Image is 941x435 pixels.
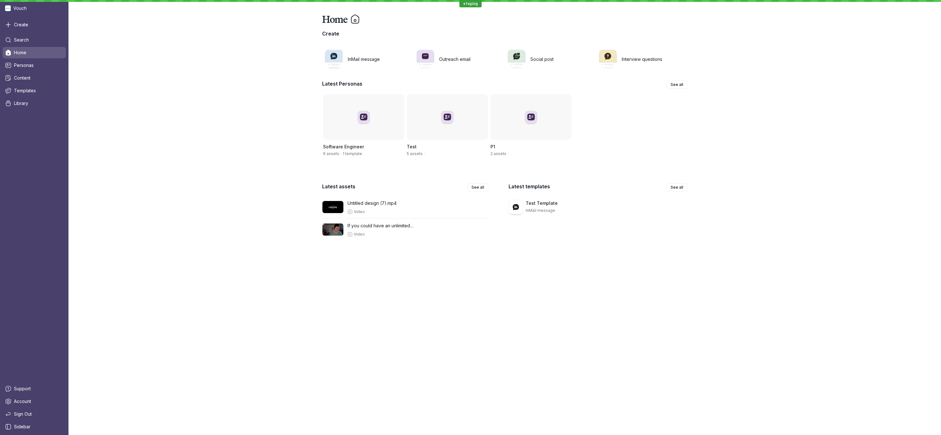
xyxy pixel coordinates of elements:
[406,93,487,164] a: Test5 assets·
[14,37,29,43] span: Search
[622,56,662,62] h3: Interview questions
[13,5,27,11] span: Vouch
[347,200,397,207] p: Untitled design (7).mp4
[505,47,592,72] a: Social post
[14,100,28,107] span: Library
[506,151,510,156] span: ·
[413,47,501,72] a: Outreach email
[14,88,36,94] span: Templates
[343,151,362,156] span: 1 template
[526,207,555,214] p: InMail message
[467,183,488,192] a: See all
[323,144,364,149] span: Software Engineer
[347,222,422,229] p: If you could have an unlimited supply of one thing, what would it be?
[471,184,484,191] span: See all
[3,408,66,420] a: Sign Out
[323,151,339,156] span: 6 assets
[3,72,66,84] a: Content
[490,144,495,149] span: P1
[3,3,66,14] div: Vouch
[490,93,571,164] a: P12 assets·
[14,49,26,56] span: Home
[3,60,66,71] a: Personas
[322,196,488,218] a: Untitled design (7).mp4Video
[407,144,417,149] span: Test
[322,183,355,190] p: Latest assets
[5,5,11,11] img: Vouch avatar
[526,200,558,207] p: Test Template
[490,151,506,156] span: 2 assets
[353,209,365,214] p: Video
[596,47,684,72] a: Interview questions
[666,81,687,89] a: See all
[322,30,687,37] p: Create
[348,56,380,62] h3: InMail message
[14,424,30,430] span: Sidebar
[353,232,365,237] p: Video
[14,22,28,28] span: Create
[3,383,66,394] a: Support
[322,47,410,72] a: InMail message
[14,386,31,392] span: Support
[3,85,66,96] a: Templates
[3,19,66,30] button: Create
[322,93,403,164] a: Software Engineer6 assets·1 template
[322,218,488,241] a: If you could have an unlimited supply of one thing, what would it be?Video
[322,223,344,236] img: e4588cbf-77f9-4c3c-b2ac-de942f7d4025_poster.0000001.jpg
[14,75,30,81] span: Content
[530,56,554,62] h3: Social post
[3,396,66,407] a: Account
[322,81,362,87] p: Latest Personas
[439,56,470,62] h3: Outreach email
[509,196,687,218] a: Test TemplateInMail message
[3,47,66,58] a: Home
[3,421,66,432] a: Sidebar
[407,151,423,156] span: 5 assets
[14,398,31,405] span: Account
[322,201,344,213] img: 5cef86eb-80a4-4c27-951a-308238b373b7_poster.0000001.jpg
[3,34,66,46] a: Search
[423,151,426,156] span: ·
[671,184,683,191] span: See all
[671,81,683,88] span: See all
[14,411,32,417] span: Sign Out
[339,151,343,156] span: ·
[509,183,550,190] p: Latest templates
[3,98,66,109] a: Library
[666,183,687,192] a: See all
[14,62,34,68] span: Personas
[322,13,687,25] div: Home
